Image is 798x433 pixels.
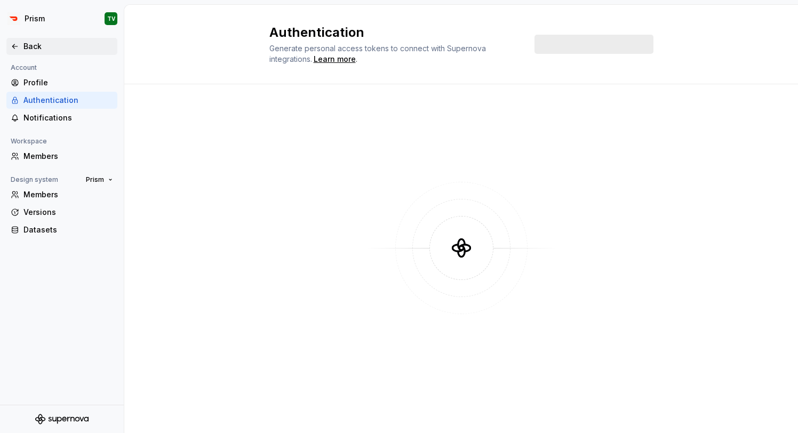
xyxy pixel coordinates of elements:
[312,55,357,63] span: .
[6,38,117,55] a: Back
[6,186,117,203] a: Members
[23,77,113,88] div: Profile
[86,175,104,184] span: Prism
[107,14,115,23] div: TV
[23,189,113,200] div: Members
[25,13,45,24] div: Prism
[6,148,117,165] a: Members
[23,113,113,123] div: Notifications
[6,109,117,126] a: Notifications
[6,204,117,221] a: Versions
[6,173,62,186] div: Design system
[23,207,113,218] div: Versions
[6,92,117,109] a: Authentication
[23,224,113,235] div: Datasets
[23,41,113,52] div: Back
[314,54,356,65] a: Learn more
[7,12,20,25] img: bd52d190-91a7-4889-9e90-eccda45865b1.png
[6,61,41,74] div: Account
[6,221,117,238] a: Datasets
[6,135,51,148] div: Workspace
[23,151,113,162] div: Members
[2,7,122,30] button: PrismTV
[23,95,113,106] div: Authentication
[6,74,117,91] a: Profile
[269,44,488,63] span: Generate personal access tokens to connect with Supernova integrations.
[269,24,522,41] h2: Authentication
[35,414,89,424] svg: Supernova Logo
